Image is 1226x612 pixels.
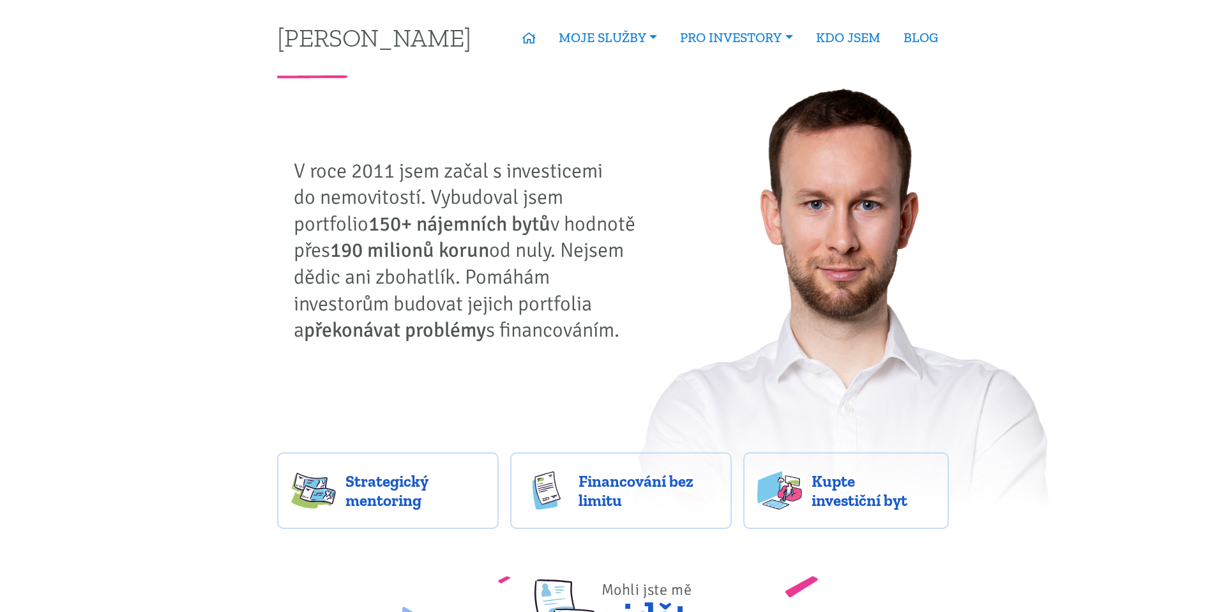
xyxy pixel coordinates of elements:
img: flats [757,471,802,510]
img: strategy [291,471,336,510]
span: Kupte investiční byt [812,471,935,510]
a: Strategický mentoring [277,452,499,529]
a: Kupte investiční byt [743,452,950,529]
strong: 150+ nájemních bytů [368,211,550,236]
strong: překonávat problémy [304,317,486,342]
a: KDO JSEM [805,23,892,52]
a: MOJE SLUŽBY [547,23,669,52]
p: V roce 2011 jsem začal s investicemi do nemovitostí. Vybudoval jsem portfolio v hodnotě přes od n... [294,158,645,344]
a: Financování bez limitu [510,452,732,529]
span: Mohli jste mě [602,580,692,599]
img: finance [524,471,569,510]
strong: 190 milionů korun [330,238,489,263]
a: PRO INVESTORY [669,23,804,52]
span: Financování bez limitu [579,471,718,510]
span: Strategický mentoring [345,471,485,510]
a: BLOG [892,23,950,52]
a: [PERSON_NAME] [277,25,471,50]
